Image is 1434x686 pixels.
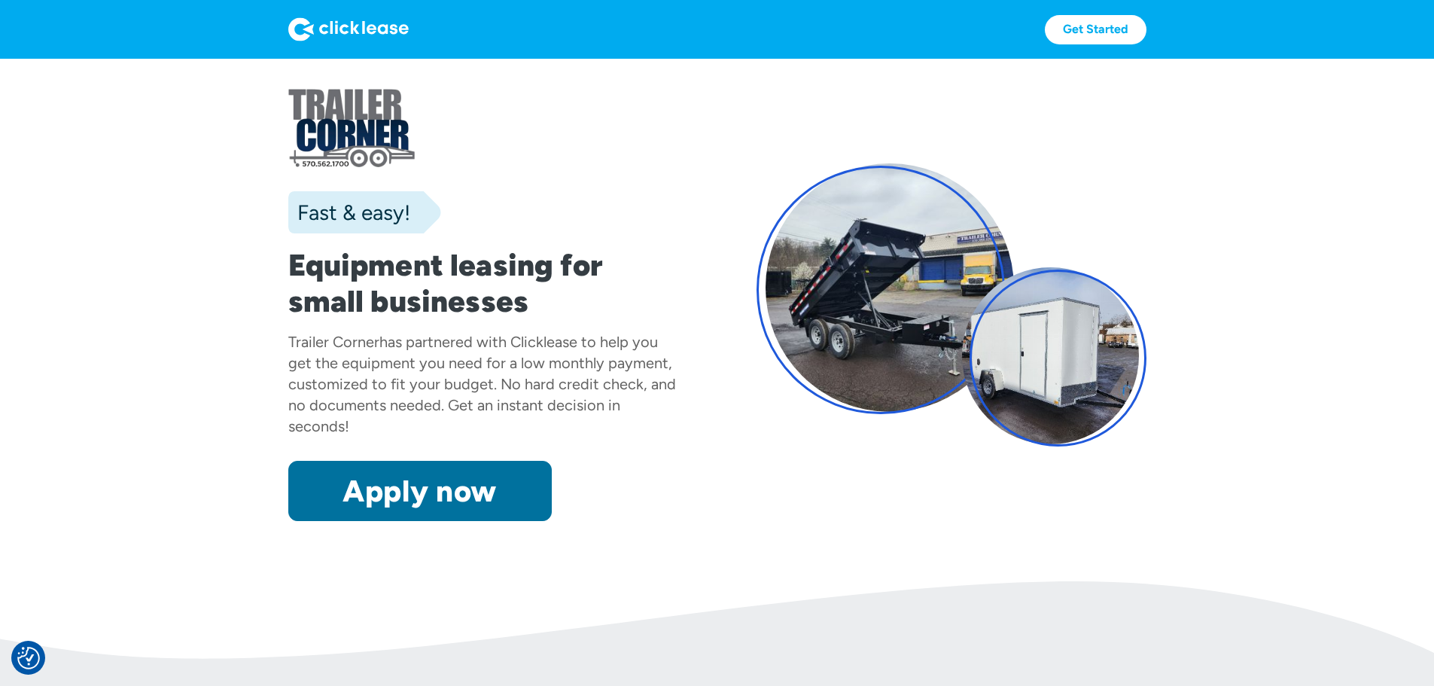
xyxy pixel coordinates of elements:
[1045,15,1146,44] a: Get Started
[17,647,40,669] button: Consent Preferences
[288,461,552,521] a: Apply now
[17,647,40,669] img: Revisit consent button
[288,197,410,227] div: Fast & easy!
[288,333,676,435] div: has partnered with Clicklease to help you get the equipment you need for a low monthly payment, c...
[288,247,678,319] h1: Equipment leasing for small businesses
[288,333,379,351] div: Trailer Corner
[288,17,409,41] img: Logo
